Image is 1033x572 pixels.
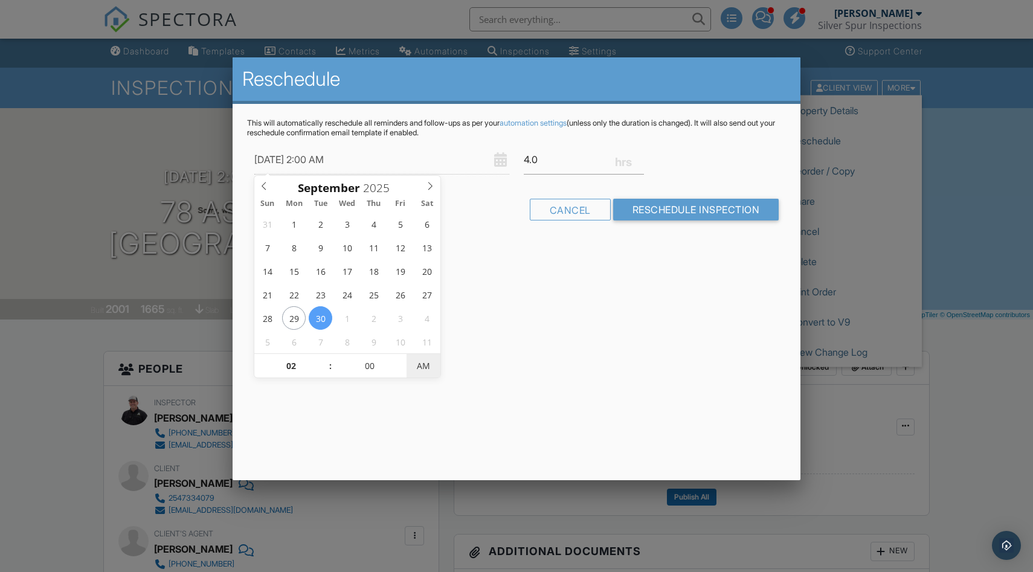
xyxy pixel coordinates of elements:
[362,330,385,353] span: October 9, 2025
[298,182,360,194] span: Scroll to increment
[415,236,439,259] span: September 13, 2025
[387,200,414,208] span: Fri
[613,199,779,220] input: Reschedule Inspection
[335,259,359,283] span: September 17, 2025
[256,306,279,330] span: September 28, 2025
[530,199,611,220] div: Cancel
[388,236,412,259] span: September 12, 2025
[334,200,361,208] span: Wed
[362,306,385,330] span: October 2, 2025
[309,236,332,259] span: September 9, 2025
[242,67,791,91] h2: Reschedule
[407,354,440,378] span: Click to toggle
[414,200,440,208] span: Sat
[256,212,279,236] span: August 31, 2025
[335,330,359,353] span: October 8, 2025
[388,259,412,283] span: September 19, 2025
[307,200,334,208] span: Tue
[415,283,439,306] span: September 27, 2025
[256,259,279,283] span: September 14, 2025
[282,259,306,283] span: September 15, 2025
[282,212,306,236] span: September 1, 2025
[282,236,306,259] span: September 8, 2025
[362,283,385,306] span: September 25, 2025
[335,283,359,306] span: September 24, 2025
[335,306,359,330] span: October 1, 2025
[361,200,387,208] span: Thu
[992,531,1021,560] div: Open Intercom Messenger
[415,259,439,283] span: September 20, 2025
[388,306,412,330] span: October 3, 2025
[415,330,439,353] span: October 11, 2025
[500,118,567,127] a: automation settings
[388,330,412,353] span: October 10, 2025
[256,236,279,259] span: September 7, 2025
[415,306,439,330] span: October 4, 2025
[254,354,329,378] input: Scroll to increment
[388,283,412,306] span: September 26, 2025
[309,212,332,236] span: September 2, 2025
[309,306,332,330] span: September 30, 2025
[281,200,307,208] span: Mon
[329,354,332,378] span: :
[256,330,279,353] span: October 5, 2025
[362,236,385,259] span: September 11, 2025
[360,180,400,196] input: Scroll to increment
[415,212,439,236] span: September 6, 2025
[309,259,332,283] span: September 16, 2025
[388,212,412,236] span: September 5, 2025
[309,330,332,353] span: October 7, 2025
[362,212,385,236] span: September 4, 2025
[335,212,359,236] span: September 3, 2025
[282,330,306,353] span: October 6, 2025
[332,354,407,378] input: Scroll to increment
[256,283,279,306] span: September 21, 2025
[362,259,385,283] span: September 18, 2025
[282,306,306,330] span: September 29, 2025
[309,283,332,306] span: September 23, 2025
[282,283,306,306] span: September 22, 2025
[254,200,281,208] span: Sun
[335,236,359,259] span: September 10, 2025
[247,118,787,138] p: This will automatically reschedule all reminders and follow-ups as per your (unless only the dura...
